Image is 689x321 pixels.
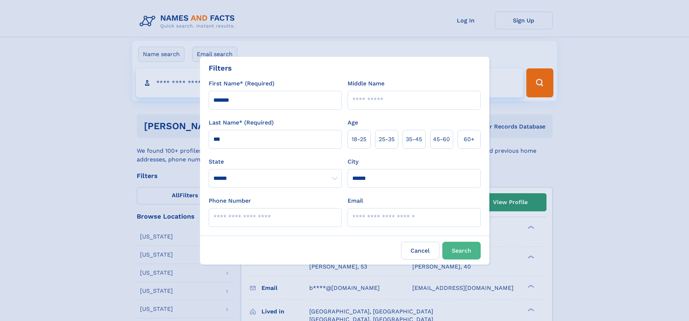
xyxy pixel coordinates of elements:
[209,157,342,166] label: State
[348,197,363,205] label: Email
[209,63,232,73] div: Filters
[209,118,274,127] label: Last Name* (Required)
[401,242,439,259] label: Cancel
[348,157,358,166] label: City
[348,79,384,88] label: Middle Name
[348,118,358,127] label: Age
[433,135,450,144] span: 45‑60
[442,242,481,259] button: Search
[464,135,475,144] span: 60+
[209,79,275,88] label: First Name* (Required)
[209,197,251,205] label: Phone Number
[352,135,366,144] span: 18‑25
[406,135,422,144] span: 35‑45
[379,135,395,144] span: 25‑35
